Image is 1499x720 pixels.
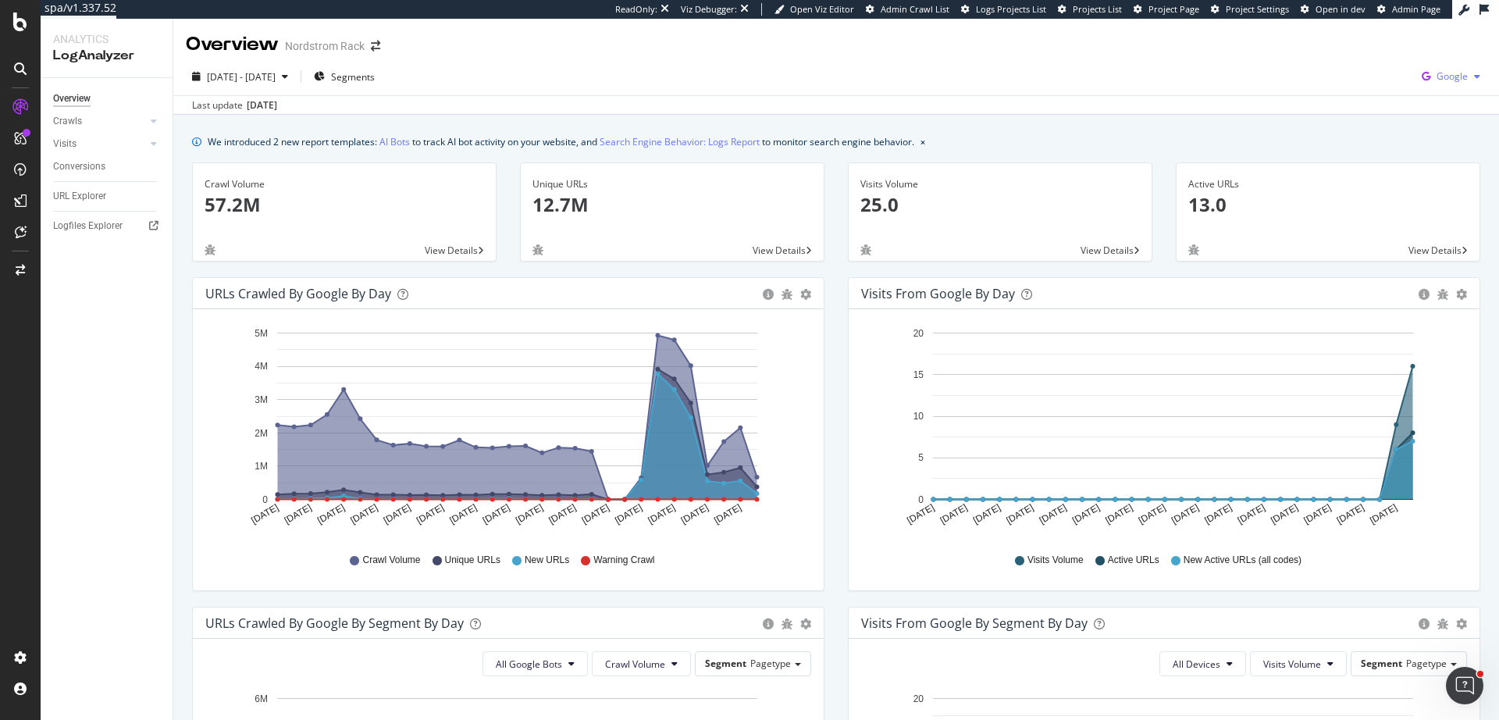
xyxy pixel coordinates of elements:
[53,47,160,65] div: LogAnalyzer
[1070,502,1102,526] text: [DATE]
[750,657,791,670] span: Pagetype
[1058,3,1122,16] a: Projects List
[205,177,484,191] div: Crawl Volume
[881,3,949,15] span: Admin Crawl List
[207,70,276,84] span: [DATE] - [DATE]
[681,3,737,16] div: Viz Debugger:
[445,554,500,567] span: Unique URLs
[1419,289,1430,300] div: circle-info
[53,136,77,152] div: Visits
[308,64,381,89] button: Segments
[53,113,146,130] a: Crawls
[593,554,654,567] span: Warning Crawl
[961,3,1046,16] a: Logs Projects List
[1437,618,1448,629] div: bug
[1236,502,1267,526] text: [DATE]
[514,502,545,526] text: [DATE]
[1301,3,1365,16] a: Open in dev
[1081,244,1134,257] span: View Details
[860,191,1140,218] p: 25.0
[1415,64,1487,89] button: Google
[205,191,484,218] p: 57.2M
[918,453,924,464] text: 5
[1419,618,1430,629] div: circle-info
[800,289,811,300] div: gear
[247,98,277,112] div: [DATE]
[53,31,160,47] div: Analytics
[1004,502,1035,526] text: [DATE]
[861,615,1088,631] div: Visits from Google By Segment By Day
[425,244,478,257] span: View Details
[1335,502,1366,526] text: [DATE]
[1108,554,1159,567] span: Active URLs
[913,411,924,422] text: 10
[971,502,1002,526] text: [DATE]
[615,3,657,16] div: ReadOnly:
[532,177,812,191] div: Unique URLs
[938,502,970,526] text: [DATE]
[1188,177,1468,191] div: Active URLs
[205,244,215,255] div: bug
[1137,502,1168,526] text: [DATE]
[1170,502,1201,526] text: [DATE]
[1316,3,1365,15] span: Open in dev
[205,322,806,539] div: A chart.
[53,218,162,234] a: Logfiles Explorer
[186,31,279,58] div: Overview
[186,64,294,89] button: [DATE] - [DATE]
[1377,3,1440,16] a: Admin Page
[1188,191,1468,218] p: 13.0
[592,651,691,676] button: Crawl Volume
[918,494,924,505] text: 0
[255,362,268,372] text: 4M
[205,615,464,631] div: URLs Crawled by Google By Segment By Day
[255,328,268,339] text: 5M
[192,134,1480,150] div: info banner
[1456,289,1467,300] div: gear
[712,502,743,526] text: [DATE]
[283,502,314,526] text: [DATE]
[1437,70,1468,83] span: Google
[580,502,611,526] text: [DATE]
[255,461,268,472] text: 1M
[53,113,82,130] div: Crawls
[866,3,949,16] a: Admin Crawl List
[1302,502,1333,526] text: [DATE]
[285,38,365,54] div: Nordstrom Rack
[913,369,924,380] text: 15
[976,3,1046,15] span: Logs Projects List
[481,502,512,526] text: [DATE]
[1134,3,1199,16] a: Project Page
[205,286,391,301] div: URLs Crawled by Google by day
[53,159,105,175] div: Conversions
[482,651,588,676] button: All Google Bots
[1038,502,1069,526] text: [DATE]
[255,394,268,405] text: 3M
[379,134,410,150] a: AI Bots
[763,618,774,629] div: circle-info
[705,657,746,670] span: Segment
[1437,289,1448,300] div: bug
[1159,651,1246,676] button: All Devices
[763,289,774,300] div: circle-info
[1263,658,1321,671] span: Visits Volume
[447,502,479,526] text: [DATE]
[679,502,710,526] text: [DATE]
[861,322,1462,539] svg: A chart.
[1456,618,1467,629] div: gear
[1148,3,1199,15] span: Project Page
[800,618,811,629] div: gear
[913,328,924,339] text: 20
[547,502,578,526] text: [DATE]
[1202,502,1234,526] text: [DATE]
[348,502,379,526] text: [DATE]
[53,188,106,205] div: URL Explorer
[315,502,347,526] text: [DATE]
[532,191,812,218] p: 12.7M
[53,91,91,107] div: Overview
[861,286,1015,301] div: Visits from Google by day
[1027,554,1084,567] span: Visits Volume
[1184,554,1301,567] span: New Active URLs (all codes)
[1408,244,1462,257] span: View Details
